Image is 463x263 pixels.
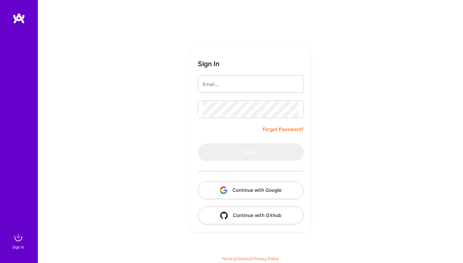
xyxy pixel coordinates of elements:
a: sign inSign In [13,231,25,250]
a: Terms of Service [222,256,251,261]
button: Sign In [198,143,304,161]
img: logo [13,13,25,24]
img: icon [220,186,227,194]
a: Privacy Policy [254,256,279,261]
h3: Sign In [198,60,220,68]
a: Forgot Password? [263,126,304,133]
img: sign in [12,231,25,244]
span: | [222,256,279,261]
div: Sign In [12,244,24,250]
img: icon [220,212,228,219]
input: Email... [203,76,299,92]
button: Continue with Github [198,207,304,224]
div: © 2025 ATeams Inc., All rights reserved. [38,244,463,260]
button: Continue with Google [198,181,304,199]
